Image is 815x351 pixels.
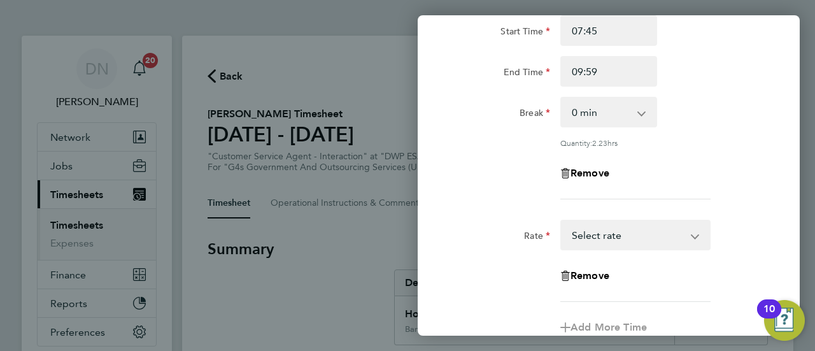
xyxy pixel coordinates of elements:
[524,230,550,245] label: Rate
[764,300,805,341] button: Open Resource Center, 10 new notifications
[504,66,550,82] label: End Time
[570,269,609,282] span: Remove
[560,138,711,148] div: Quantity: hrs
[500,25,550,41] label: Start Time
[570,167,609,179] span: Remove
[560,56,657,87] input: E.g. 18:00
[520,107,550,122] label: Break
[560,15,657,46] input: E.g. 08:00
[763,309,775,326] div: 10
[560,168,609,178] button: Remove
[560,271,609,281] button: Remove
[592,138,607,148] span: 2.23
